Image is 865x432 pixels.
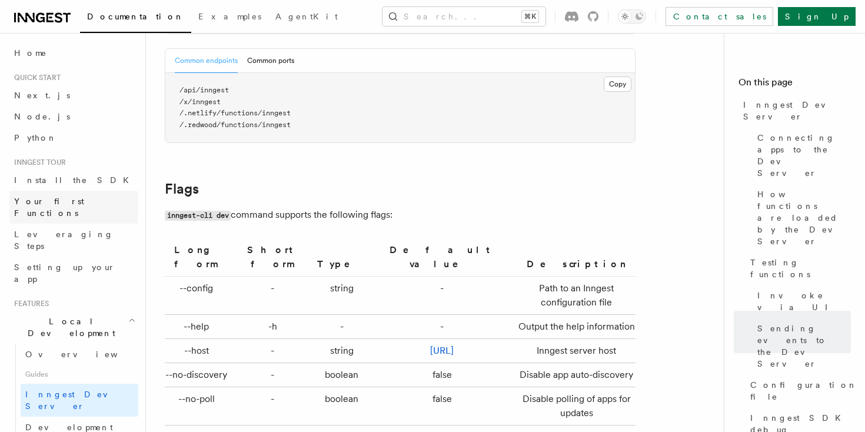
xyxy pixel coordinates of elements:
td: - [371,277,513,315]
strong: Short form [247,244,298,270]
code: inngest-cli dev [165,211,231,221]
button: Copy [604,77,631,92]
td: --help [165,315,233,339]
a: Overview [21,344,138,365]
a: Invoke via UI [753,285,851,318]
td: Output the help information [513,315,636,339]
td: boolean [312,387,371,426]
a: AgentKit [268,4,345,32]
span: Quick start [9,73,61,82]
td: - [233,277,312,315]
span: Inngest tour [9,158,66,167]
a: Home [9,42,138,64]
a: Inngest Dev Server [21,384,138,417]
button: Common ports [247,49,294,73]
td: string [312,277,371,315]
td: - [371,315,513,339]
span: Node.js [14,112,70,121]
span: How functions are loaded by the Dev Server [757,188,851,247]
td: Disable polling of apps for updates [513,387,636,426]
span: Next.js [14,91,70,100]
td: - [233,387,312,426]
a: Next.js [9,85,138,106]
span: Python [14,133,57,142]
span: Configuration file [750,379,857,403]
span: Setting up your app [14,262,115,284]
span: Guides [21,365,138,384]
a: Sending events to the Dev Server [753,318,851,374]
a: Setting up your app [9,257,138,290]
a: Your first Functions [9,191,138,224]
strong: Description [527,258,627,270]
span: /api/inngest [179,86,229,94]
a: Inngest Dev Server [738,94,851,127]
td: - [233,339,312,363]
td: Inngest server host [513,339,636,363]
td: boolean [312,363,371,387]
td: --config [165,277,233,315]
kbd: ⌘K [522,11,538,22]
strong: Type [317,258,367,270]
span: Sending events to the Dev Server [757,323,851,370]
td: --host [165,339,233,363]
a: Python [9,127,138,148]
a: How functions are loaded by the Dev Server [753,184,851,252]
td: Path to an Inngest configuration file [513,277,636,315]
td: -h [233,315,312,339]
span: Invoke via UI [757,290,851,313]
span: Examples [198,12,261,21]
a: Contact sales [666,7,773,26]
a: Flags [165,181,199,197]
strong: Default value [390,244,495,270]
span: Install the SDK [14,175,136,185]
a: Testing functions [746,252,851,285]
button: Common endpoints [175,49,238,73]
span: Your first Functions [14,197,84,218]
button: Local Development [9,311,138,344]
button: Toggle dark mode [618,9,646,24]
td: Disable app auto-discovery [513,363,636,387]
button: Search...⌘K [382,7,545,26]
a: Examples [191,4,268,32]
a: [URL] [430,345,454,356]
span: Local Development [9,315,128,339]
td: false [371,363,513,387]
a: Leveraging Steps [9,224,138,257]
td: - [233,363,312,387]
span: Overview [25,350,147,359]
span: Features [9,299,49,308]
span: Documentation [87,12,184,21]
span: Testing functions [750,257,851,280]
span: Connecting apps to the Dev Server [757,132,851,179]
strong: Long form [174,244,218,270]
span: Leveraging Steps [14,230,114,251]
p: command supports the following flags: [165,207,636,224]
td: --no-discovery [165,363,233,387]
td: string [312,339,371,363]
span: AgentKit [275,12,338,21]
span: Inngest Dev Server [743,99,851,122]
span: Home [14,47,47,59]
a: Connecting apps to the Dev Server [753,127,851,184]
span: /x/inngest [179,98,221,106]
span: Inngest Dev Server [25,390,126,411]
a: Install the SDK [9,170,138,191]
a: Sign Up [778,7,856,26]
a: Node.js [9,106,138,127]
a: Configuration file [746,374,851,407]
td: --no-poll [165,387,233,426]
h4: On this page [738,75,851,94]
a: Documentation [80,4,191,33]
span: /.redwood/functions/inngest [179,121,291,129]
td: false [371,387,513,426]
span: /.netlify/functions/inngest [179,109,291,117]
td: - [312,315,371,339]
